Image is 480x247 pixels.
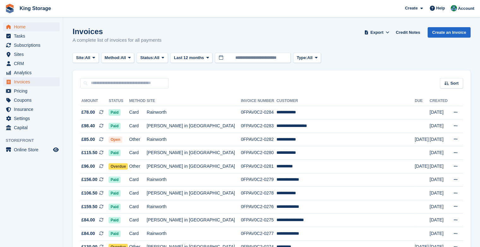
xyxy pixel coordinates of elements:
[405,5,418,11] span: Create
[3,123,60,132] a: menu
[428,27,471,38] a: Create an Invoice
[73,27,162,36] h1: Invoices
[147,106,241,119] td: Rainworth
[430,200,449,214] td: [DATE]
[81,136,95,143] span: £85.00
[3,105,60,114] a: menu
[81,190,98,196] span: £106.50
[14,77,52,86] span: Invoices
[121,55,126,61] span: All
[147,133,241,146] td: Rainworth
[430,187,449,200] td: [DATE]
[109,190,120,196] span: Paid
[81,230,95,237] span: £84.00
[241,160,276,173] td: 0FPAV0C2-0281
[430,146,449,160] td: [DATE]
[241,173,276,187] td: 0FPAV0C2-0279
[73,37,162,44] p: A complete list of invoices for all payments
[241,200,276,214] td: 0FPAV0C2-0276
[85,55,90,61] span: All
[297,55,307,61] span: Type:
[430,106,449,119] td: [DATE]
[14,105,52,114] span: Insurance
[14,87,52,95] span: Pricing
[14,145,52,154] span: Online Store
[147,187,241,200] td: [PERSON_NAME] in [GEOGRAPHIC_DATA]
[109,231,120,237] span: Paid
[293,53,321,63] button: Type: All
[415,96,430,106] th: Due
[147,227,241,241] td: Rainworth
[415,160,430,173] td: [DATE]
[3,68,60,77] a: menu
[430,96,449,106] th: Created
[76,55,85,61] span: Site:
[436,5,445,11] span: Help
[241,187,276,200] td: 0FPAV0C2-0278
[14,32,52,40] span: Tasks
[241,227,276,241] td: 0FPAV0C2-0277
[109,217,120,223] span: Paid
[174,55,204,61] span: Last 12 months
[3,96,60,105] a: menu
[129,200,147,214] td: Card
[430,133,449,146] td: [DATE]
[241,133,276,146] td: 0FPAV0C2-0282
[129,133,147,146] td: Other
[170,53,212,63] button: Last 12 months
[241,119,276,133] td: 0FPAV0C2-0283
[80,96,109,106] th: Amount
[3,145,60,154] a: menu
[129,214,147,227] td: Card
[101,53,134,63] button: Method: All
[81,163,95,170] span: £96.00
[3,22,60,31] a: menu
[14,96,52,105] span: Coupons
[129,146,147,160] td: Card
[81,109,95,116] span: £78.00
[451,5,457,11] img: John King
[147,96,241,106] th: Site
[430,227,449,241] td: [DATE]
[109,204,120,210] span: Paid
[3,50,60,59] a: menu
[370,29,383,36] span: Export
[430,119,449,133] td: [DATE]
[14,50,52,59] span: Sites
[147,119,241,133] td: [PERSON_NAME] in [GEOGRAPHIC_DATA]
[430,160,449,173] td: [DATE]
[147,214,241,227] td: [PERSON_NAME] in [GEOGRAPHIC_DATA]
[147,146,241,160] td: [PERSON_NAME] in [GEOGRAPHIC_DATA]
[3,41,60,50] a: menu
[17,3,54,14] a: King Storage
[109,150,120,156] span: Paid
[154,55,160,61] span: All
[81,203,98,210] span: £159.50
[450,80,459,87] span: Sort
[5,4,15,13] img: stora-icon-8386f47178a22dfd0bd8f6a31ec36ba5ce8667c1dd55bd0f319d3a0aa187defe.svg
[363,27,391,38] button: Export
[81,123,95,129] span: £98.40
[6,137,63,144] span: Storefront
[14,41,52,50] span: Subscriptions
[147,160,241,173] td: [PERSON_NAME] in [GEOGRAPHIC_DATA]
[129,227,147,241] td: Card
[307,55,313,61] span: All
[109,123,120,129] span: Paid
[241,96,276,106] th: Invoice Number
[415,133,430,146] td: [DATE]
[241,146,276,160] td: 0FPAV0C2-0280
[52,146,60,154] a: Preview store
[241,106,276,119] td: 0FPAV0C2-0284
[129,187,147,200] td: Card
[105,55,121,61] span: Method:
[109,136,122,143] span: Open
[3,32,60,40] a: menu
[241,214,276,227] td: 0FPAV0C2-0275
[14,22,52,31] span: Home
[458,5,474,12] span: Account
[430,214,449,227] td: [DATE]
[109,96,129,106] th: Status
[147,173,241,187] td: Rainworth
[147,200,241,214] td: Rainworth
